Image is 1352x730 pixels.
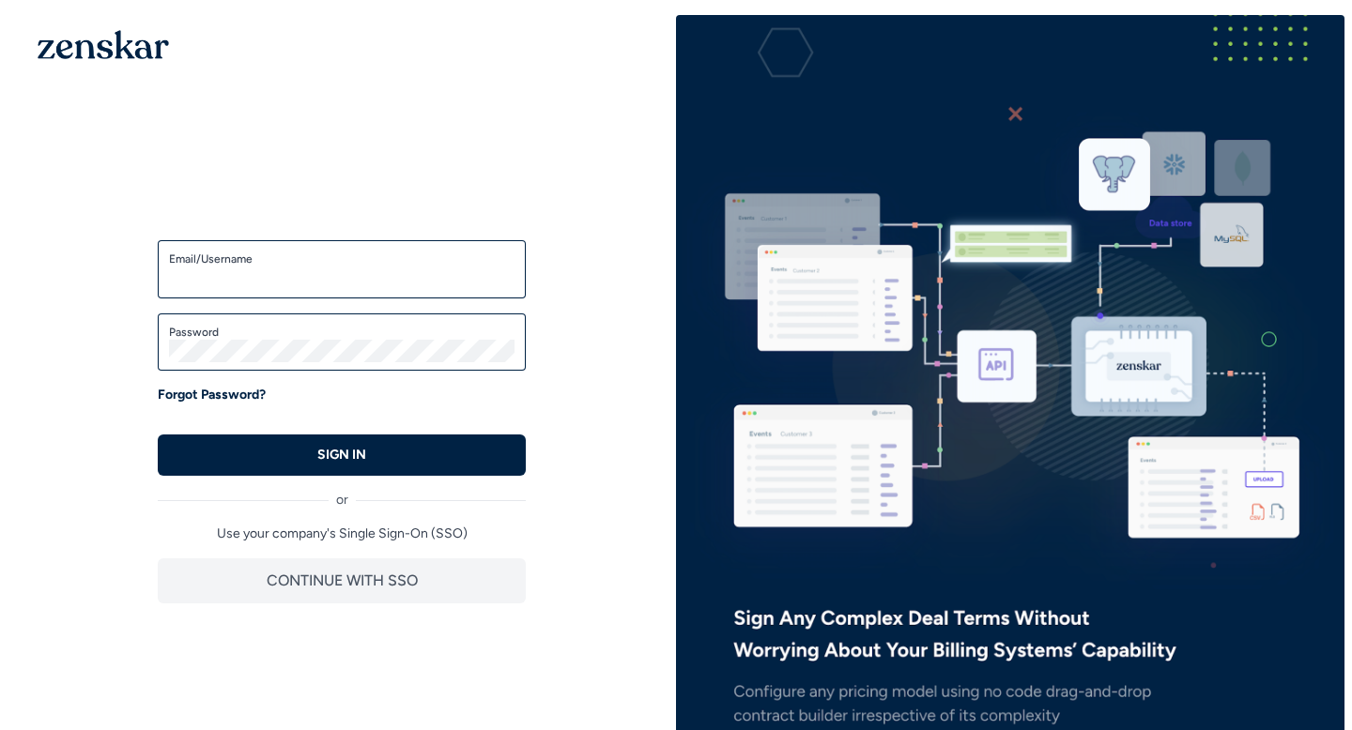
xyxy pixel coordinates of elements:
[38,30,169,59] img: 1OGAJ2xQqyY4LXKgY66KYq0eOWRCkrZdAb3gUhuVAqdWPZE9SRJmCz+oDMSn4zDLXe31Ii730ItAGKgCKgCCgCikA4Av8PJUP...
[158,476,526,509] div: or
[317,446,366,464] p: SIGN IN
[158,386,266,404] a: Forgot Password?
[169,251,515,266] label: Email/Username
[158,558,526,603] button: CONTINUE WITH SSO
[169,325,515,340] label: Password
[158,434,526,476] button: SIGN IN
[158,525,526,543] p: Use your company's Single Sign-On (SSO)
